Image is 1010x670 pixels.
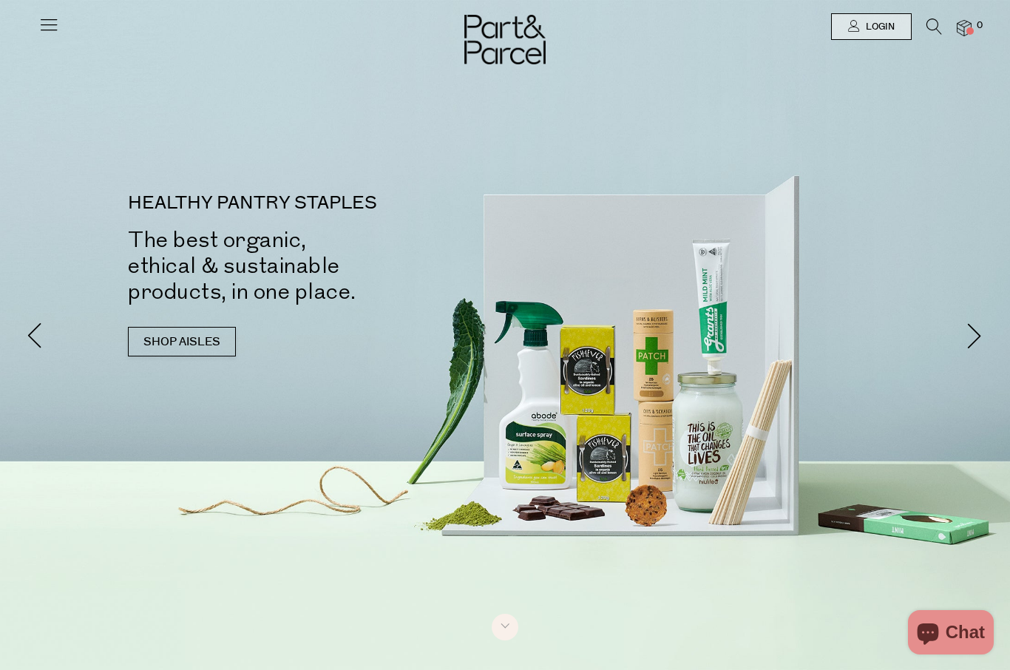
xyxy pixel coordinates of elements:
[862,21,895,33] span: Login
[904,610,998,658] inbox-online-store-chat: Shopify online store chat
[957,20,972,35] a: 0
[128,194,527,212] p: HEALTHY PANTRY STAPLES
[973,19,986,33] span: 0
[831,13,912,40] a: Login
[128,227,527,305] h2: The best organic, ethical & sustainable products, in one place.
[464,15,546,64] img: Part&Parcel
[128,327,236,356] a: SHOP AISLES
